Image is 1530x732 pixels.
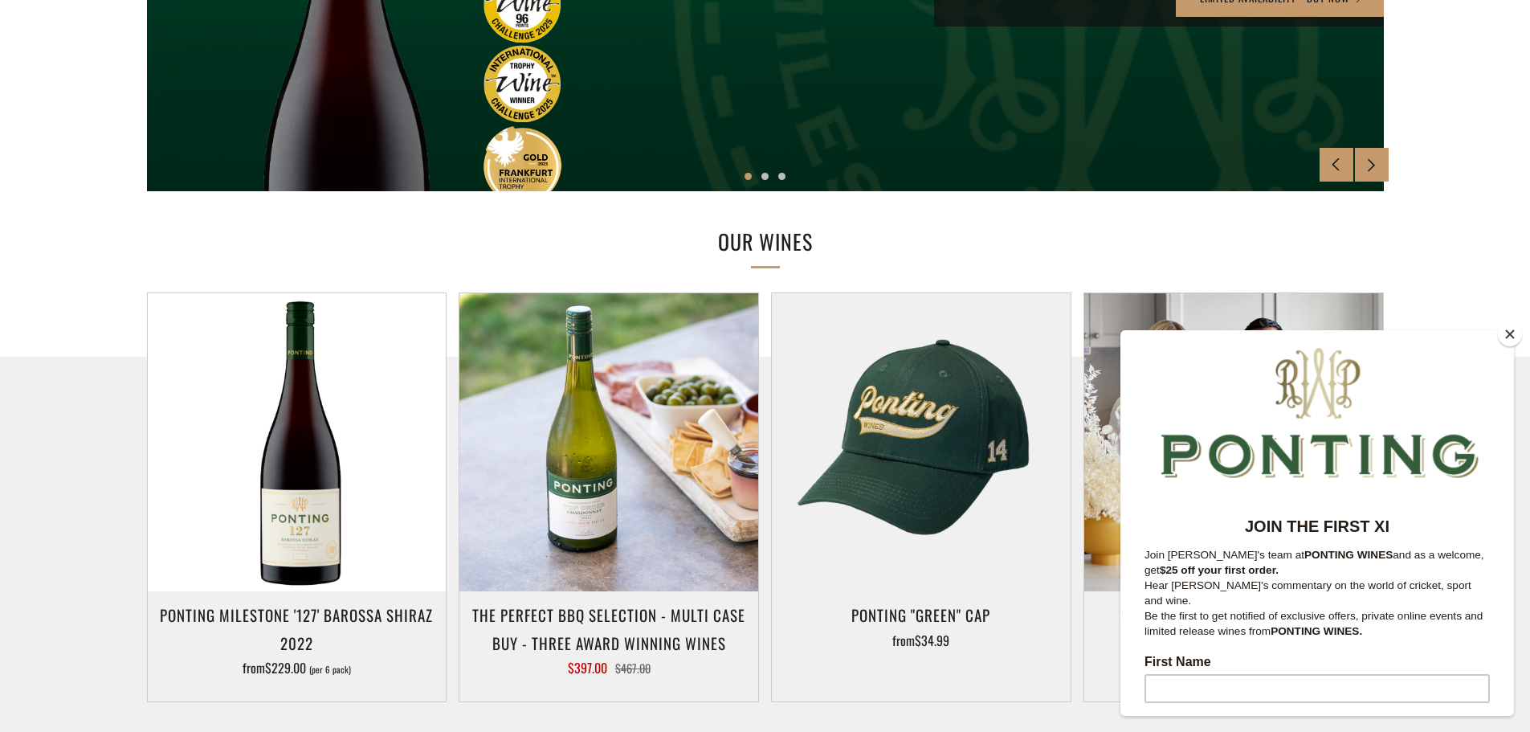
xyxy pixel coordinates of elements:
h2: OUR WINES [500,225,1030,259]
strong: PONTING WINES [184,219,272,231]
a: Ponting "Green" Cap from$34.99 [772,601,1071,681]
input: Subscribe [24,527,369,556]
label: Last Name [24,392,369,411]
strong: JOIN THE FIRST XI [124,187,269,205]
p: Hear [PERSON_NAME]'s commentary on the world of cricket, sport and wine. [24,247,369,278]
span: $397.00 [568,658,607,677]
button: 3 [778,173,785,180]
span: $34.99 [915,631,949,650]
h3: The perfect BBQ selection - MULTI CASE BUY - Three award winning wines [467,601,750,656]
strong: PONTING WINES. [150,295,242,307]
strong: $25 off your first order. [39,234,158,246]
h3: Set For Summer - Multi Case Buy [1092,601,1375,628]
span: (per 6 pack) [309,665,351,674]
span: from [243,658,351,677]
a: The perfect BBQ selection - MULTI CASE BUY - Three award winning wines $397.00 $467.00 [459,601,758,681]
p: Be the first to get notified of exclusive offers, private online events and limited release wines... [24,278,369,309]
h3: Ponting Milestone '127' Barossa Shiraz 2022 [156,601,439,656]
a: Ponting Milestone '127' Barossa Shiraz 2022 from$229.00 (per 6 pack) [148,601,447,681]
button: Close [1498,322,1522,346]
span: $229.00 [265,658,306,677]
button: 2 [761,173,769,180]
button: 1 [745,173,752,180]
span: We will send you a confirmation email to subscribe. I agree to sign up to the Ponting Wines newsl... [24,575,360,645]
p: Join [PERSON_NAME]'s team at and as a welcome, get [24,217,369,247]
label: First Name [24,325,369,344]
a: Set For Summer - Multi Case Buy $399.00 $527.00 [1084,601,1383,681]
label: Email [24,460,369,479]
h3: Ponting "Green" Cap [780,601,1063,628]
span: $467.00 [615,660,651,677]
span: from [892,631,949,650]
